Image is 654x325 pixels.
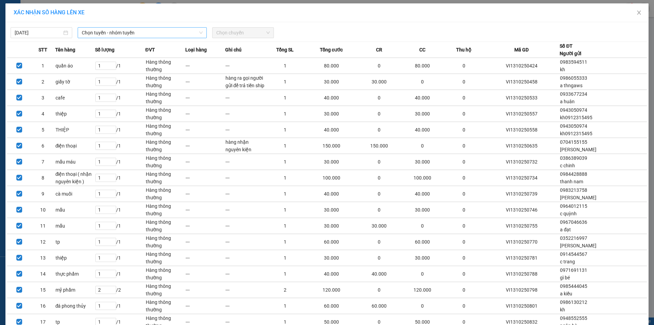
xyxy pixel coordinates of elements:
td: --- [225,282,265,298]
td: 0 [358,90,401,106]
span: Tổng SL [276,46,294,53]
span: Thu hộ [456,46,471,53]
td: 0 [444,298,484,314]
td: 1 [265,186,305,202]
td: Hàng thông thường [145,74,185,90]
td: 40.000 [401,186,444,202]
td: 7 [31,154,55,170]
td: --- [225,250,265,266]
td: VI1310250781 [484,250,560,266]
td: --- [225,122,265,138]
td: mẫu máu [55,154,95,170]
td: 1 [265,250,305,266]
span: a huân [560,99,575,104]
td: / 1 [95,138,145,154]
td: / 1 [95,266,145,282]
td: --- [225,106,265,122]
span: c trang [560,259,575,264]
td: 2 [265,282,305,298]
td: 1 [265,74,305,90]
span: Tên hàng [55,46,75,53]
td: tp [55,234,95,250]
td: cafe [55,90,95,106]
td: 3 [31,90,55,106]
td: 0 [401,266,444,282]
td: VI1310250801 [484,298,560,314]
span: [PERSON_NAME] [560,147,596,152]
td: --- [185,234,225,250]
td: 1 [265,266,305,282]
td: 30.000 [305,250,358,266]
td: 40.000 [358,266,401,282]
td: 6 [31,138,55,154]
td: --- [225,58,265,74]
td: VI1310250798 [484,282,560,298]
td: 0 [444,234,484,250]
span: Tổng cước [320,46,343,53]
td: 14 [31,266,55,282]
td: --- [225,266,265,282]
td: giấy tờ [55,74,95,90]
td: --- [185,106,225,122]
td: / 1 [95,106,145,122]
td: 0 [358,234,401,250]
span: 0943050974 [560,107,587,113]
td: 40.000 [305,90,358,106]
td: 100.000 [305,170,358,186]
td: --- [185,250,225,266]
span: a thngaws [560,83,582,88]
div: Số ĐT Người gửi [560,42,581,57]
span: c chinh [560,163,575,168]
span: 0986055333 [560,75,587,81]
td: --- [185,122,225,138]
td: --- [185,202,225,218]
span: 0983594511 [560,59,587,65]
td: / 1 [95,170,145,186]
span: 0704155155 [560,139,587,145]
span: a kiều [560,291,572,296]
td: cà muối [55,186,95,202]
span: 0964012115 [560,203,587,209]
td: đá phong thủy [55,298,95,314]
td: --- [225,218,265,234]
td: thiệp [55,250,95,266]
td: --- [185,170,225,186]
td: 0 [444,106,484,122]
span: close [636,10,642,15]
td: 120.000 [401,282,444,298]
button: Close [629,3,649,22]
td: Hàng thông thường [145,218,185,234]
td: 60.000 [305,298,358,314]
td: mẫu [55,218,95,234]
td: 1 [265,298,305,314]
td: 0 [401,218,444,234]
span: kh [560,307,565,312]
input: 13/10/2025 [15,29,62,36]
td: 13 [31,250,55,266]
td: --- [225,154,265,170]
td: 80.000 [401,58,444,74]
td: --- [225,90,265,106]
span: Chọn chuyến [216,28,270,38]
td: 1 [265,154,305,170]
td: 0 [401,138,444,154]
span: thanh nam [560,179,583,184]
td: 0 [358,122,401,138]
td: 0 [444,250,484,266]
td: VI1310250746 [484,202,560,218]
span: 0933677234 [560,91,587,97]
td: 0 [358,154,401,170]
td: / 1 [95,234,145,250]
span: Số lượng [95,46,114,53]
td: Hàng thông thường [145,106,185,122]
td: VI1310250739 [484,186,560,202]
td: 0 [444,122,484,138]
td: Hàng thông thường [145,202,185,218]
td: VI1310250770 [484,234,560,250]
td: Hàng thông thường [145,90,185,106]
td: 0 [444,154,484,170]
td: VI1310250635 [484,138,560,154]
td: 1 [265,122,305,138]
td: 0 [444,218,484,234]
td: quần áo [55,58,95,74]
